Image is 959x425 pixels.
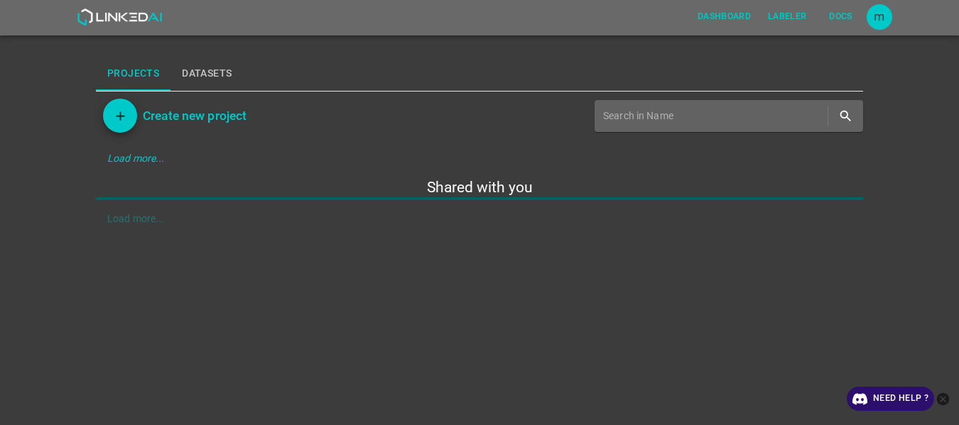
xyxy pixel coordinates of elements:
button: Projects [96,57,170,91]
h6: Create new project [143,106,246,126]
input: Search in Name [603,106,825,126]
div: Load more... [96,145,863,172]
button: Labeler [762,5,812,28]
a: Dashboard [689,2,759,31]
button: Open settings [867,4,892,30]
a: Docs [816,2,867,31]
button: Datasets [170,57,243,91]
a: Create new project [137,106,246,126]
em: Load more... [107,153,165,164]
a: Labeler [759,2,815,31]
button: Dashboard [692,5,757,28]
div: m [867,4,892,30]
button: close-help [934,387,952,411]
a: Need Help ? [847,387,934,411]
h5: Shared with you [96,177,863,197]
img: LinkedAI [77,9,163,26]
button: Add [103,99,137,133]
button: search [831,101,860,131]
button: Docs [818,5,864,28]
